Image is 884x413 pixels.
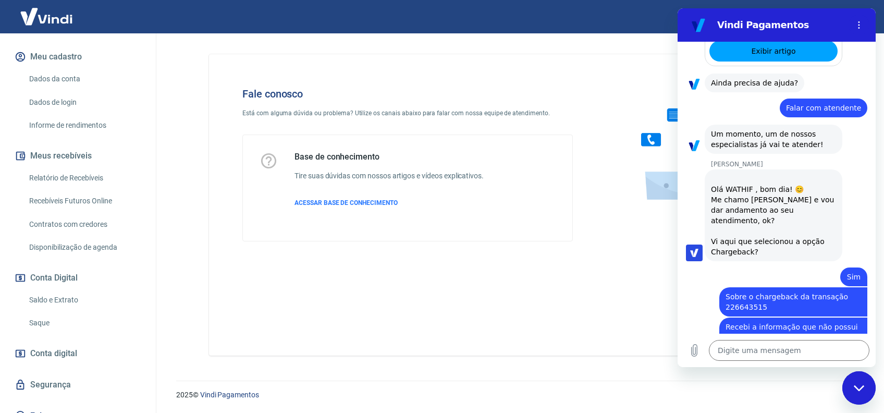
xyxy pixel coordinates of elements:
[678,8,876,367] iframe: Janela de mensagens
[25,237,143,258] a: Disponibilização de agenda
[242,108,573,118] p: Está com alguma dúvida ou problema? Utilize os canais abaixo para falar com nossa equipe de atend...
[13,266,143,289] button: Conta Digital
[13,144,143,167] button: Meus recebíveis
[13,373,143,396] a: Segurança
[13,1,80,32] img: Vindi
[200,391,259,399] a: Vindi Pagamentos
[176,390,859,400] p: 2025 ©
[30,346,77,361] span: Conta digital
[242,88,573,100] h4: Fale conosco
[25,115,143,136] a: Informe de rendimentos
[842,371,876,405] iframe: Botão para abrir a janela de mensagens, conversa em andamento
[25,312,143,334] a: Saque
[834,7,871,27] button: Sair
[25,289,143,311] a: Saldo e Extrato
[25,68,143,90] a: Dados da conta
[13,342,143,365] a: Conta digital
[13,45,143,68] button: Meu cadastro
[25,190,143,212] a: Recebíveis Futuros Online
[294,199,398,207] span: ACESSAR BASE DE CONHECIMENTO
[294,198,484,208] a: ACESSAR BASE DE CONHECIMENTO
[25,214,143,235] a: Contratos com credores
[25,92,143,113] a: Dados de login
[294,152,484,162] h5: Base de conhecimento
[25,167,143,189] a: Relatório de Recebíveis
[294,171,484,181] h6: Tire suas dúvidas com nossos artigos e vídeos explicativos.
[620,71,779,210] img: Fale conosco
